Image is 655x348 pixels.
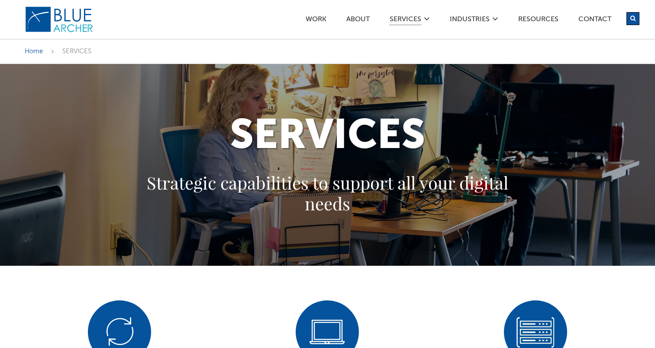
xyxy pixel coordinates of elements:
a: Industries [449,16,490,25]
h1: SERVICES [16,116,639,172]
p: Strategic capabilities to support all your digital needs [120,172,536,214]
a: Contact [578,16,612,25]
a: ABOUT [346,16,370,25]
a: Home [25,48,43,55]
a: SERVICES [389,16,422,26]
a: Work [305,16,327,25]
img: Blue Archer Logo [25,6,94,33]
a: Resources [518,16,559,25]
span: SERVICES [62,48,91,55]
